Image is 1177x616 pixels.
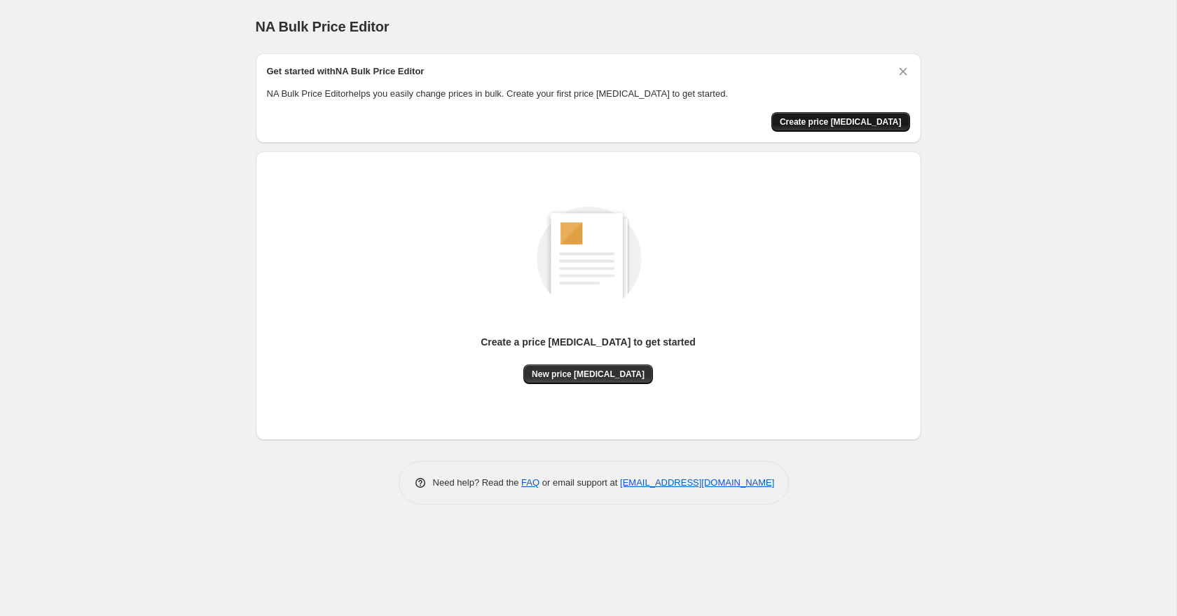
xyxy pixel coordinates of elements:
span: Need help? Read the [433,477,522,488]
p: Create a price [MEDICAL_DATA] to get started [481,335,696,349]
a: [EMAIL_ADDRESS][DOMAIN_NAME] [620,477,774,488]
span: Create price [MEDICAL_DATA] [780,116,902,128]
span: NA Bulk Price Editor [256,19,390,34]
button: New price [MEDICAL_DATA] [523,364,653,384]
span: or email support at [539,477,620,488]
a: FAQ [521,477,539,488]
button: Create price change job [771,112,910,132]
h2: Get started with NA Bulk Price Editor [267,64,425,78]
p: NA Bulk Price Editor helps you easily change prices in bulk. Create your first price [MEDICAL_DAT... [267,87,910,101]
button: Dismiss card [896,64,910,78]
span: New price [MEDICAL_DATA] [532,369,645,380]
